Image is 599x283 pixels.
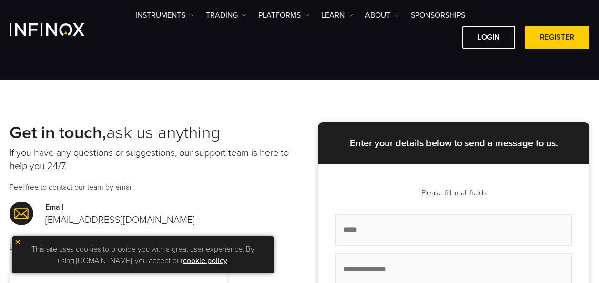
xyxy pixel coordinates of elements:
[350,138,558,149] strong: Enter your details below to send a message to us.
[206,10,246,21] a: TRADING
[10,242,300,253] p: Looking for a quick answer to your query? Please, check our
[10,146,300,173] p: If you have any questions or suggestions, our support team is here to help you 24/7.
[183,256,227,265] a: cookie policy
[365,10,399,21] a: ABOUT
[10,182,300,193] p: Feel free to contact our team by email.
[321,10,353,21] a: Learn
[10,122,300,143] h2: ask us anything
[14,239,21,245] img: yellow close icon
[258,10,309,21] a: PLATFORMS
[525,26,589,49] a: REGISTER
[10,23,107,36] a: INFINOX Logo
[462,26,515,49] a: LOGIN
[335,187,572,199] p: Please fill in all fields
[17,241,269,269] p: This site uses cookies to provide you with a great user experience. By using [DOMAIN_NAME], you a...
[45,214,195,226] a: [EMAIL_ADDRESS][DOMAIN_NAME]
[10,122,106,143] strong: Get in touch,
[135,10,194,21] a: Instruments
[45,202,64,212] strong: Email
[411,10,465,21] a: SPONSORSHIPS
